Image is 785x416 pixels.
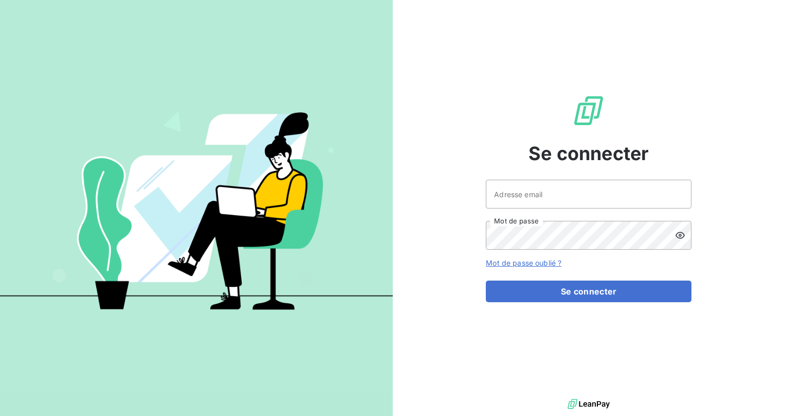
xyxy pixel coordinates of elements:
[486,180,691,209] input: placeholder
[528,140,649,167] span: Se connecter
[572,94,605,127] img: Logo LeanPay
[568,396,610,412] img: logo
[486,281,691,302] button: Se connecter
[486,258,561,267] a: Mot de passe oublié ?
